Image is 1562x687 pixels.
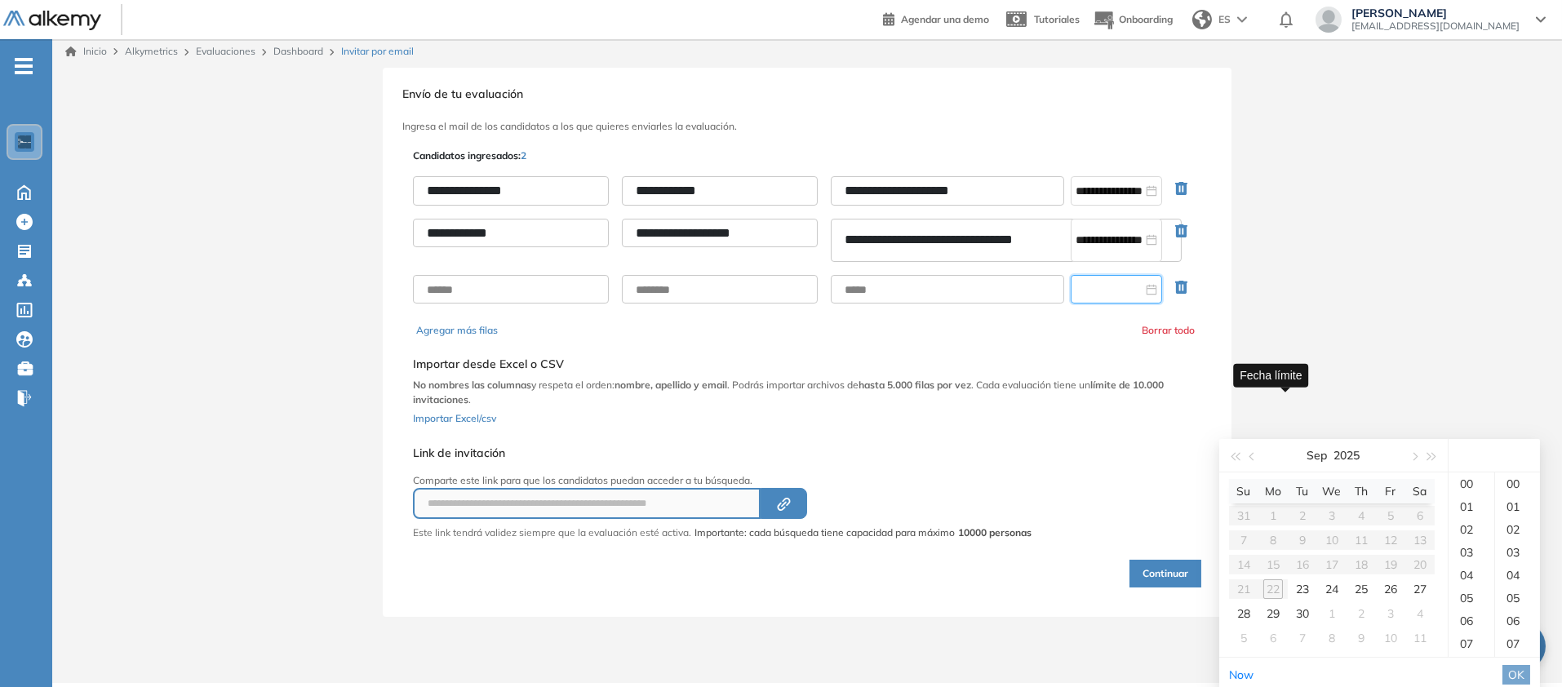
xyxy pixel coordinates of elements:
[1229,479,1258,503] th: Su
[1263,604,1283,623] div: 29
[1288,601,1317,626] td: 2025-09-30
[1405,626,1435,650] td: 2025-10-11
[15,64,33,68] i: -
[65,44,107,59] a: Inicio
[1347,601,1376,626] td: 2025-10-02
[413,473,1032,488] p: Comparte este link para que los candidatos puedan acceder a tu búsqueda.
[1229,601,1258,626] td: 2025-09-28
[1288,626,1317,650] td: 2025-10-07
[1381,604,1400,623] div: 3
[1495,632,1540,655] div: 07
[413,412,496,424] span: Importar Excel/csv
[615,379,727,391] b: nombre, apellido y email
[1258,479,1288,503] th: Mo
[1495,495,1540,518] div: 01
[1093,2,1173,38] button: Onboarding
[402,121,1212,132] h3: Ingresa el mail de los candidatos a los que quieres enviarles la evaluación.
[1495,609,1540,632] div: 06
[1449,518,1494,541] div: 02
[413,148,526,163] p: Candidatos ingresados:
[883,8,989,28] a: Agendar una demo
[1293,579,1312,599] div: 23
[1495,518,1540,541] div: 02
[958,526,1032,539] strong: 10000 personas
[273,45,323,57] a: Dashboard
[1376,479,1405,503] th: Fr
[1410,579,1430,599] div: 27
[1495,564,1540,587] div: 04
[1293,604,1312,623] div: 30
[901,13,989,25] span: Agendar una demo
[1449,655,1494,678] div: 08
[413,357,1201,371] h5: Importar desde Excel o CSV
[1351,628,1371,648] div: 9
[125,45,178,57] span: Alkymetrics
[1234,604,1254,623] div: 28
[341,44,414,59] span: Invitar por email
[1351,604,1371,623] div: 2
[1317,577,1347,601] td: 2025-09-24
[1293,628,1312,648] div: 7
[1449,541,1494,564] div: 03
[1229,626,1258,650] td: 2025-10-05
[859,379,971,391] b: hasta 5.000 filas por vez
[1034,13,1080,25] span: Tutoriales
[1376,577,1405,601] td: 2025-09-26
[1495,655,1540,678] div: 08
[1307,439,1328,472] button: Sep
[1449,564,1494,587] div: 04
[18,135,31,148] img: https://assets.alkemy.org/workspaces/1802/d452bae4-97f6-47ab-b3bf-1c40240bc960.jpg
[1322,604,1342,623] div: 1
[1347,577,1376,601] td: 2025-09-25
[1381,628,1400,648] div: 10
[694,525,1032,540] span: Importante: cada búsqueda tiene capacidad para máximo
[1449,632,1494,655] div: 07
[1376,626,1405,650] td: 2025-10-10
[1322,628,1342,648] div: 8
[1449,609,1494,632] div: 06
[1495,472,1540,495] div: 00
[1449,587,1494,609] div: 05
[1410,604,1430,623] div: 4
[1351,7,1520,20] span: [PERSON_NAME]
[1351,579,1371,599] div: 25
[1317,626,1347,650] td: 2025-10-08
[1410,628,1430,648] div: 11
[1495,587,1540,609] div: 05
[1233,363,1308,387] div: Fecha límite
[1376,601,1405,626] td: 2025-10-03
[196,45,255,57] a: Evaluaciones
[1234,628,1254,648] div: 5
[1495,541,1540,564] div: 03
[1381,579,1400,599] div: 26
[1347,626,1376,650] td: 2025-10-09
[1502,665,1530,685] button: OK
[1258,626,1288,650] td: 2025-10-06
[1322,579,1342,599] div: 24
[1288,577,1317,601] td: 2025-09-23
[1119,13,1173,25] span: Onboarding
[1129,560,1201,587] button: Continuar
[1192,10,1212,29] img: world
[402,87,1212,101] h3: Envío de tu evaluación
[413,407,496,427] button: Importar Excel/csv
[413,379,531,391] b: No nombres las columnas
[1258,601,1288,626] td: 2025-09-29
[1449,495,1494,518] div: 01
[1317,479,1347,503] th: We
[1237,16,1247,23] img: arrow
[413,378,1201,407] p: y respeta el orden: . Podrás importar archivos de . Cada evaluación tiene un .
[1229,667,1254,682] a: Now
[1317,601,1347,626] td: 2025-10-01
[416,323,498,338] button: Agregar más filas
[3,11,101,31] img: Logo
[413,446,1032,460] h5: Link de invitación
[521,149,526,162] span: 2
[1405,479,1435,503] th: Sa
[1218,12,1231,27] span: ES
[1347,479,1376,503] th: Th
[1142,323,1195,338] button: Borrar todo
[1405,577,1435,601] td: 2025-09-27
[1405,601,1435,626] td: 2025-10-04
[1288,479,1317,503] th: Tu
